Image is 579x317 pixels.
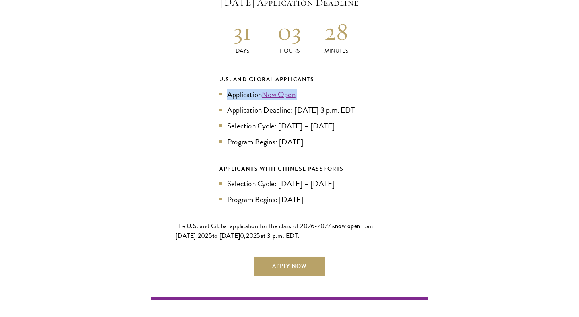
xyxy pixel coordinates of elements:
p: Days [219,47,266,55]
p: Hours [266,47,313,55]
span: -202 [314,221,328,231]
h2: 31 [219,16,266,47]
li: Application Deadline: [DATE] 3 p.m. EDT [219,104,360,116]
div: U.S. and Global Applicants [219,74,360,84]
span: is [331,221,335,231]
li: Application [219,89,360,100]
div: APPLICANTS WITH CHINESE PASSPORTS [219,164,360,174]
span: 7 [328,221,331,231]
span: from [DATE], [175,221,373,241]
span: 5 [209,231,212,241]
li: Selection Cycle: [DATE] – [DATE] [219,178,360,189]
span: The U.S. and Global application for the class of 202 [175,221,311,231]
a: Now Open [262,89,296,100]
li: Program Begins: [DATE] [219,136,360,148]
li: Program Begins: [DATE] [219,193,360,205]
span: 6 [311,221,314,231]
span: 202 [198,231,209,241]
h2: 03 [266,16,313,47]
span: to [DATE] [212,231,240,241]
span: at 3 p.m. EDT. [261,231,300,241]
span: , [244,231,246,241]
span: 0 [240,231,244,241]
h2: 28 [313,16,360,47]
span: 202 [246,231,257,241]
p: Minutes [313,47,360,55]
a: Apply Now [254,257,325,276]
span: now open [335,221,360,231]
span: 5 [257,231,260,241]
li: Selection Cycle: [DATE] – [DATE] [219,120,360,132]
